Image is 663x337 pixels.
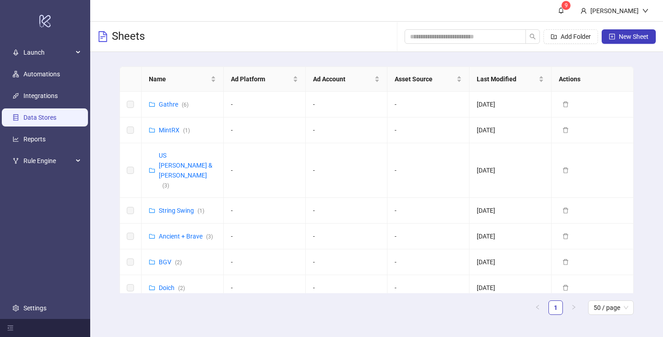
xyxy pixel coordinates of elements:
span: right [571,304,576,310]
td: - [224,117,306,143]
span: down [642,8,649,14]
th: Asset Source [387,67,470,92]
td: - [224,224,306,249]
td: - [387,198,470,224]
span: folder [149,259,155,265]
td: [DATE] [470,92,552,117]
a: Automations [23,70,60,78]
span: menu-fold [7,325,14,331]
span: user [580,8,587,14]
span: folder [149,207,155,214]
span: delete [562,233,569,239]
td: - [306,249,388,275]
td: - [224,143,306,198]
button: left [530,300,545,315]
td: - [224,275,306,301]
td: - [387,117,470,143]
a: Data Stores [23,114,56,121]
span: Add Folder [561,33,591,40]
li: Next Page [566,300,581,315]
span: Ad Platform [231,74,291,84]
div: [PERSON_NAME] [587,6,642,16]
span: Launch [23,43,73,61]
td: - [306,275,388,301]
div: Page Size [588,300,634,315]
span: ( 6 ) [182,102,189,108]
span: left [535,304,540,310]
a: Gathre(6) [159,101,189,108]
span: folder [149,285,155,291]
td: - [306,92,388,117]
span: ( 1 ) [183,127,190,134]
a: MintRX(1) [159,126,190,134]
td: [DATE] [470,224,552,249]
span: 9 [565,2,568,9]
span: bell [558,7,564,14]
td: - [387,224,470,249]
a: Settings [23,304,46,312]
td: - [224,198,306,224]
span: 50 / page [594,301,628,314]
button: Add Folder [543,29,598,44]
td: - [387,275,470,301]
a: String Swing(1) [159,207,204,214]
td: [DATE] [470,143,552,198]
a: Doich(2) [159,284,185,291]
span: ( 2 ) [178,285,185,291]
span: plus-square [609,33,615,40]
span: delete [562,127,569,133]
li: Previous Page [530,300,545,315]
span: delete [562,259,569,265]
span: folder [149,167,155,173]
span: New Sheet [619,33,649,40]
span: Asset Source [395,74,455,84]
td: - [306,224,388,249]
td: - [306,117,388,143]
span: delete [562,207,569,214]
span: delete [562,101,569,108]
a: US [PERSON_NAME] & [PERSON_NAME](3) [159,152,212,189]
td: [DATE] [470,198,552,224]
span: Name [149,74,209,84]
span: ( 2 ) [175,259,182,266]
a: Reports [23,136,46,143]
button: New Sheet [602,29,656,44]
span: ( 3 ) [206,234,213,240]
th: Name [142,67,224,92]
span: folder [149,233,155,239]
a: 1 [549,301,562,314]
h3: Sheets [112,29,145,44]
a: BGV(2) [159,258,182,266]
span: folder [149,127,155,133]
td: [DATE] [470,275,552,301]
sup: 9 [562,1,571,10]
th: Last Modified [470,67,552,92]
td: [DATE] [470,117,552,143]
td: [DATE] [470,249,552,275]
td: - [224,92,306,117]
span: rocket [13,49,19,56]
span: search [529,33,536,40]
th: Ad Account [306,67,388,92]
a: Ancient + Brave(3) [159,233,213,240]
span: delete [562,285,569,291]
span: Ad Account [313,74,373,84]
th: Actions [552,67,634,92]
a: Integrations [23,92,58,99]
td: - [387,143,470,198]
button: right [566,300,581,315]
td: - [224,249,306,275]
span: ( 3 ) [162,183,169,189]
span: ( 1 ) [198,208,204,214]
span: delete [562,167,569,173]
td: - [387,249,470,275]
span: Rule Engine [23,152,73,170]
span: file-text [97,31,108,42]
span: Last Modified [477,74,537,84]
td: - [387,92,470,117]
td: - [306,198,388,224]
span: folder [149,101,155,108]
td: - [306,143,388,198]
span: folder-add [551,33,557,40]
